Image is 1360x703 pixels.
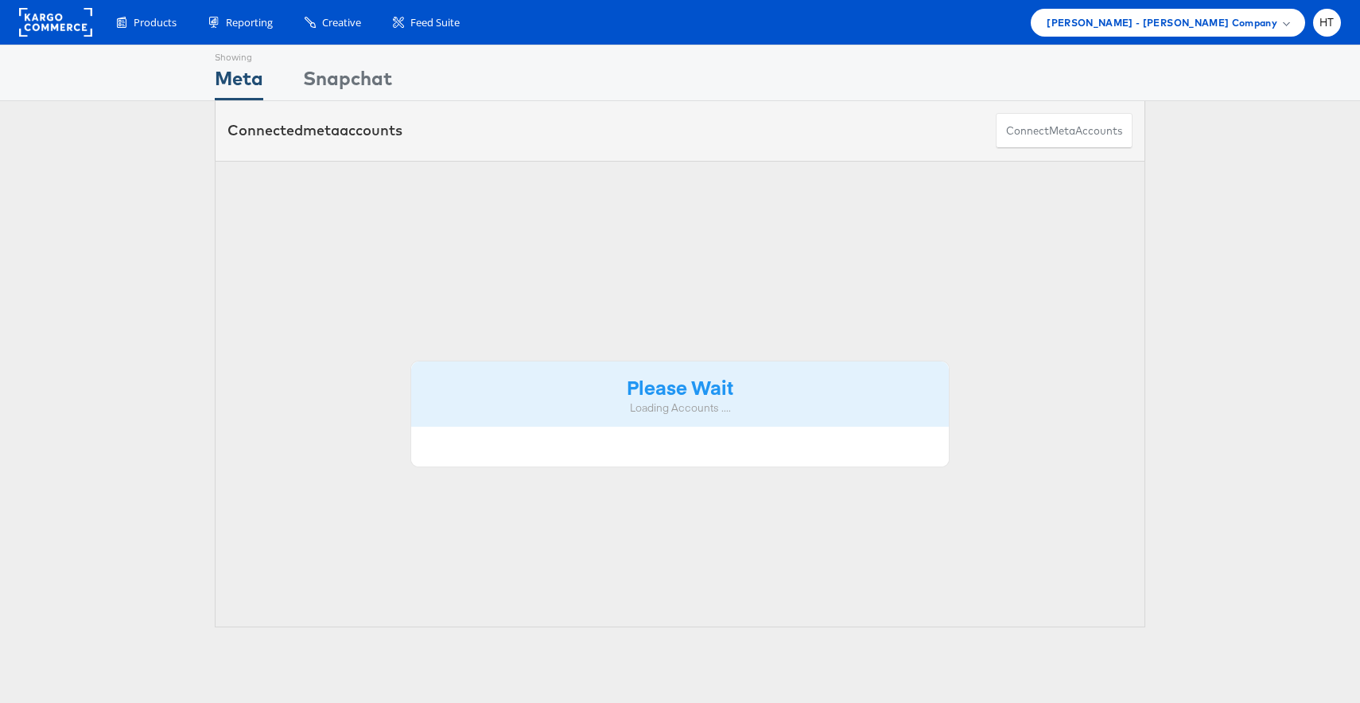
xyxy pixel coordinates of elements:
[303,121,340,139] span: meta
[627,373,733,400] strong: Please Wait
[996,113,1133,149] button: ConnectmetaAccounts
[423,400,937,416] div: Loading Accounts ....
[226,15,273,30] span: Reporting
[410,15,460,30] span: Feed Suite
[303,64,392,100] div: Snapchat
[215,45,263,64] div: Showing
[134,15,177,30] span: Products
[227,120,402,141] div: Connected accounts
[215,64,263,100] div: Meta
[1047,14,1277,31] span: [PERSON_NAME] - [PERSON_NAME] Company
[1049,123,1075,139] span: meta
[1319,18,1335,28] span: HT
[322,15,361,30] span: Creative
